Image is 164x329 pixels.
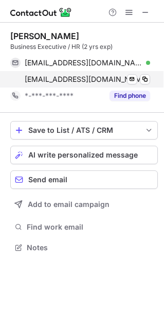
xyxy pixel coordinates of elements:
[10,240,158,255] button: Notes
[28,176,67,184] span: Send email
[10,195,158,214] button: Add to email campaign
[10,31,79,41] div: [PERSON_NAME]
[10,146,158,164] button: AI write personalized message
[28,126,140,134] div: Save to List / ATS / CRM
[28,200,110,209] span: Add to email campaign
[10,42,158,51] div: Business Executive / HR (2 yrs exp)
[10,170,158,189] button: Send email
[110,91,150,101] button: Reveal Button
[10,121,158,140] button: save-profile-one-click
[25,58,142,67] span: [EMAIL_ADDRESS][DOMAIN_NAME]
[28,151,138,159] span: AI write personalized message
[25,75,149,84] span: [EMAIL_ADDRESS][DOMAIN_NAME]
[10,220,158,234] button: Find work email
[27,243,154,252] span: Notes
[27,222,154,232] span: Find work email
[10,6,72,19] img: ContactOut v5.3.10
